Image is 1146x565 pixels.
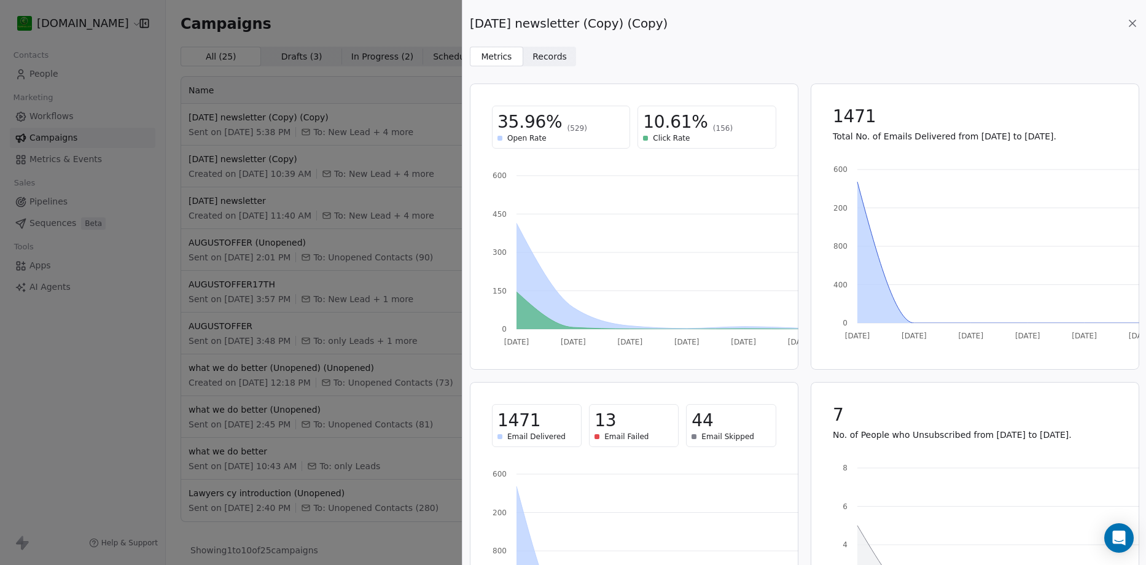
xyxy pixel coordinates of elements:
span: (529) [567,123,587,133]
span: Click Rate [653,133,690,143]
tspan: 1200 [488,508,507,517]
div: Open Intercom Messenger [1104,523,1134,553]
tspan: [DATE] [561,338,586,346]
span: 44 [692,410,713,432]
tspan: 300 [493,248,507,257]
tspan: [DATE] [504,338,529,346]
span: (156) [713,123,733,133]
span: Open Rate [507,133,547,143]
tspan: [DATE] [1015,332,1040,340]
span: Email Skipped [701,432,754,442]
tspan: 800 [833,242,848,251]
span: 1471 [497,410,540,432]
tspan: [DATE] [902,332,927,340]
span: 13 [594,410,616,432]
tspan: 800 [493,547,507,555]
tspan: 150 [493,287,507,295]
tspan: [DATE] [788,338,813,346]
tspan: [DATE] [618,338,643,346]
tspan: [DATE] [958,332,983,340]
span: 1471 [833,106,876,128]
span: Records [532,50,567,63]
tspan: 600 [493,171,507,180]
tspan: [DATE] [674,338,700,346]
tspan: 1600 [828,165,848,174]
tspan: 4 [843,540,848,549]
p: No. of People who Unsubscribed from [DATE] to [DATE]. [833,429,1117,441]
tspan: 8 [843,464,848,472]
p: Total No. of Emails Delivered from [DATE] to [DATE]. [833,130,1117,142]
tspan: [DATE] [1072,332,1097,340]
span: 35.96% [497,111,563,133]
span: 7 [833,404,844,426]
tspan: 1600 [488,470,507,478]
tspan: [DATE] [844,332,870,340]
tspan: [DATE] [731,338,756,346]
tspan: 450 [493,210,507,219]
tspan: 1200 [828,204,848,212]
span: [DATE] newsletter (Copy) (Copy) [470,15,668,32]
tspan: 0 [502,325,507,333]
tspan: 6 [843,502,848,511]
span: Email Delivered [507,432,566,442]
span: 10.61% [643,111,708,133]
tspan: 0 [843,319,848,327]
tspan: 400 [833,281,848,289]
span: Email Failed [604,432,649,442]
